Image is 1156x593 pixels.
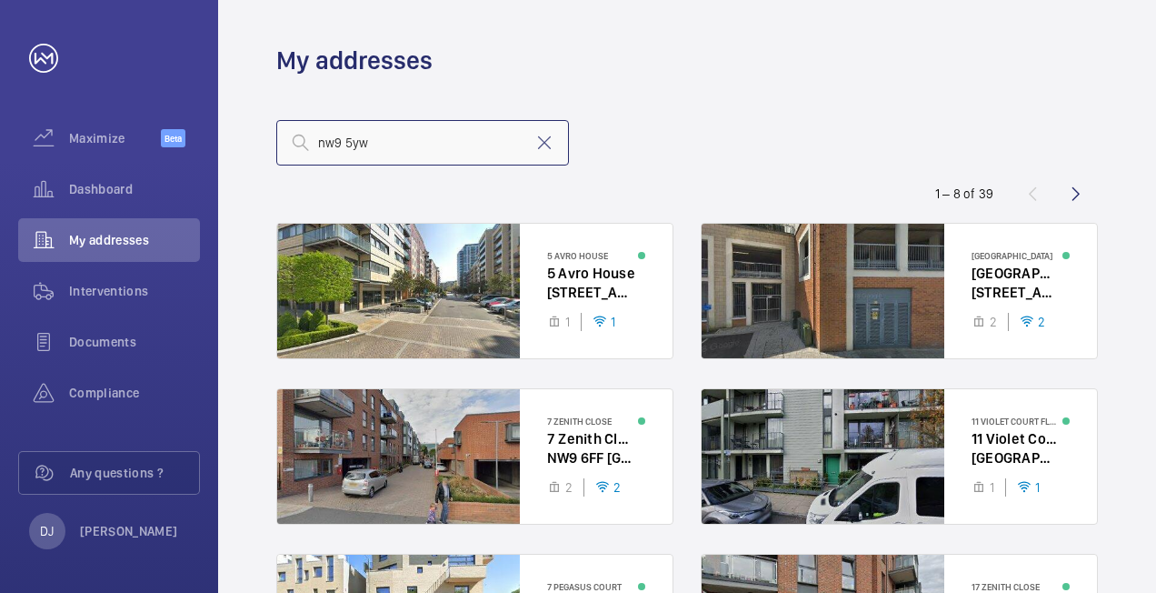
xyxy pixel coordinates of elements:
[70,464,199,482] span: Any questions ?
[276,120,569,166] input: Search by address
[69,180,200,198] span: Dashboard
[69,129,161,147] span: Maximize
[69,333,200,351] span: Documents
[40,522,54,540] p: DJ
[69,384,200,402] span: Compliance
[69,231,200,249] span: My addresses
[161,129,185,147] span: Beta
[69,282,200,300] span: Interventions
[276,44,433,77] h1: My addresses
[80,522,178,540] p: [PERSON_NAME]
[935,185,993,203] div: 1 – 8 of 39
